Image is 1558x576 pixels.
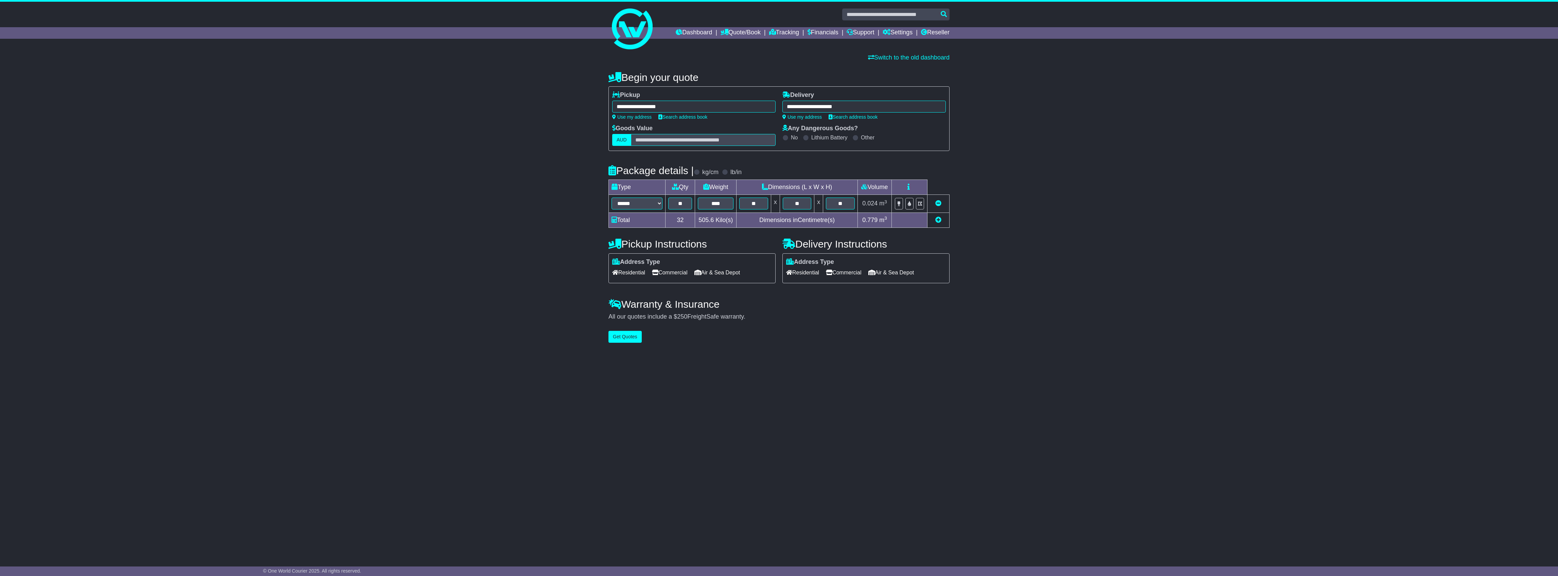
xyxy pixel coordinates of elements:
[935,200,941,207] a: Remove this item
[263,568,361,574] span: © One World Courier 2025. All rights reserved.
[666,180,695,195] td: Qty
[737,213,858,227] td: Dimensions in Centimetre(s)
[612,258,660,266] label: Address Type
[666,213,695,227] td: 32
[721,27,761,39] a: Quote/Book
[935,217,941,223] a: Add new item
[612,134,631,146] label: AUD
[782,91,814,99] label: Delivery
[857,180,891,195] td: Volume
[868,54,950,61] a: Switch to the old dashboard
[862,200,878,207] span: 0.024
[786,258,834,266] label: Address Type
[608,165,694,176] h4: Package details |
[608,331,642,343] button: Get Quotes
[826,267,861,278] span: Commercial
[786,267,819,278] span: Residential
[612,114,652,120] a: Use my address
[612,125,653,132] label: Goods Value
[883,27,913,39] a: Settings
[702,169,719,176] label: kg/cm
[782,125,858,132] label: Any Dangerous Goods?
[608,72,950,83] h4: Begin your quote
[677,313,687,320] span: 250
[811,134,848,141] label: Lithium Battery
[769,27,799,39] a: Tracking
[847,27,874,39] a: Support
[608,313,950,321] div: All our quotes include a $ FreightSafe warranty.
[609,213,666,227] td: Total
[861,134,874,141] label: Other
[814,195,823,213] td: x
[612,91,640,99] label: Pickup
[808,27,838,39] a: Financials
[884,199,887,204] sup: 3
[862,217,878,223] span: 0.779
[879,200,887,207] span: m
[698,217,714,223] span: 505.6
[612,267,645,278] span: Residential
[791,134,798,141] label: No
[782,114,822,120] a: Use my address
[695,180,737,195] td: Weight
[879,217,887,223] span: m
[695,213,737,227] td: Kilo(s)
[609,180,666,195] td: Type
[782,238,950,250] h4: Delivery Instructions
[884,216,887,221] sup: 3
[921,27,950,39] a: Reseller
[868,267,914,278] span: Air & Sea Depot
[829,114,878,120] a: Search address book
[737,180,858,195] td: Dimensions (L x W x H)
[608,238,776,250] h4: Pickup Instructions
[694,267,740,278] span: Air & Sea Depot
[676,27,712,39] a: Dashboard
[730,169,742,176] label: lb/in
[771,195,780,213] td: x
[658,114,707,120] a: Search address book
[652,267,687,278] span: Commercial
[608,299,950,310] h4: Warranty & Insurance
